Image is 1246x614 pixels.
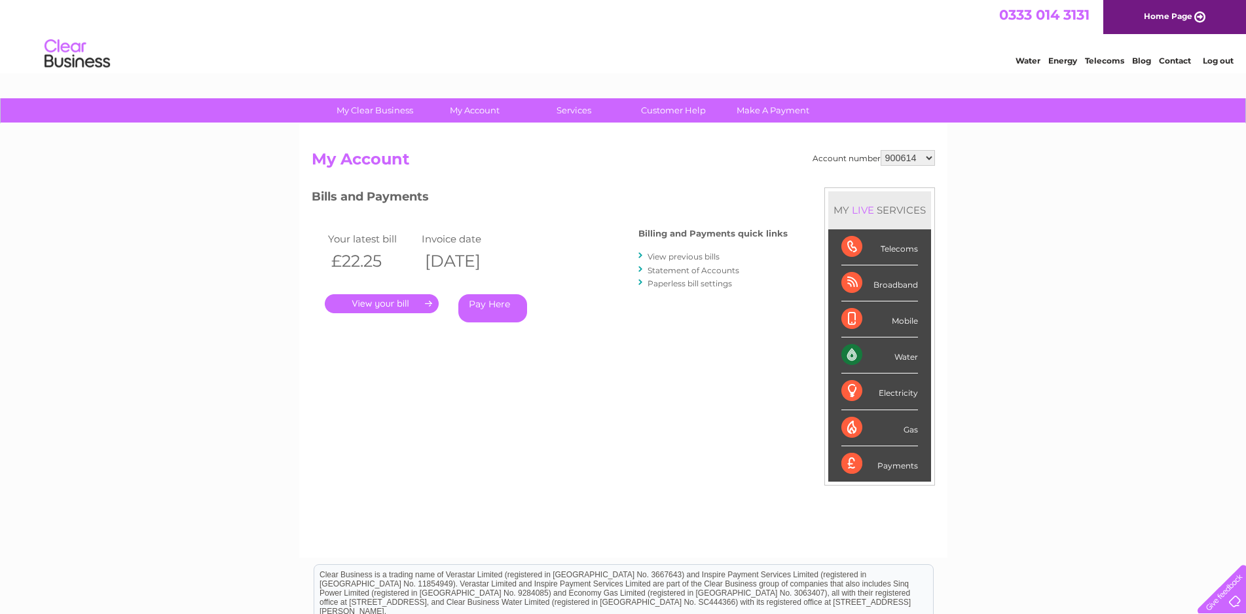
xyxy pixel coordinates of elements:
[1048,56,1077,66] a: Energy
[648,265,739,275] a: Statement of Accounts
[1203,56,1234,66] a: Log out
[520,98,628,123] a: Services
[828,191,931,229] div: MY SERVICES
[1159,56,1191,66] a: Contact
[312,187,788,210] h3: Bills and Payments
[648,278,732,288] a: Paperless bill settings
[312,150,935,175] h2: My Account
[418,248,513,275] th: [DATE]
[314,7,933,64] div: Clear Business is a trading name of Verastar Limited (registered in [GEOGRAPHIC_DATA] No. 3667643...
[619,98,727,123] a: Customer Help
[813,150,935,166] div: Account number
[841,374,918,410] div: Electricity
[849,204,877,216] div: LIVE
[1132,56,1151,66] a: Blog
[841,265,918,301] div: Broadband
[841,301,918,337] div: Mobile
[999,7,1090,23] a: 0333 014 3131
[638,229,788,239] h4: Billing and Payments quick links
[458,294,527,322] a: Pay Here
[325,294,439,313] a: .
[321,98,429,123] a: My Clear Business
[1085,56,1124,66] a: Telecoms
[325,248,419,275] th: £22.25
[418,230,513,248] td: Invoice date
[841,410,918,446] div: Gas
[841,229,918,265] div: Telecoms
[719,98,827,123] a: Make A Payment
[325,230,419,248] td: Your latest bill
[420,98,528,123] a: My Account
[1016,56,1040,66] a: Water
[841,446,918,482] div: Payments
[841,337,918,374] div: Water
[648,252,720,261] a: View previous bills
[44,34,111,74] img: logo.png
